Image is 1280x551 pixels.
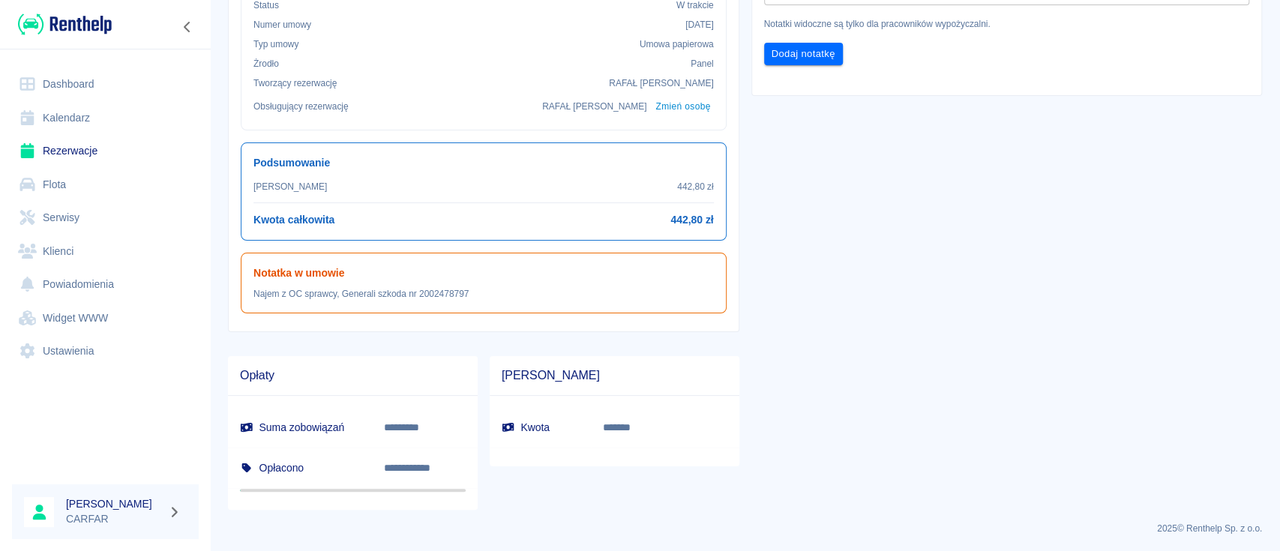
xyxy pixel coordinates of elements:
[677,180,713,193] p: 442,80 zł
[12,101,199,135] a: Kalendarz
[253,287,714,301] p: Najem z OC sprawcy, Generali szkoda nr 2002478797
[253,76,337,90] p: Tworzący rezerwację
[12,168,199,202] a: Flota
[12,301,199,335] a: Widget WWW
[240,460,360,475] h6: Opłacono
[66,496,162,511] h6: [PERSON_NAME]
[12,268,199,301] a: Powiadomienia
[12,235,199,268] a: Klienci
[253,18,311,31] p: Numer umowy
[502,420,579,435] h6: Kwota
[685,18,714,31] p: [DATE]
[240,420,360,435] h6: Suma zobowiązań
[253,37,298,51] p: Typ umowy
[176,17,199,37] button: Zwiń nawigację
[240,368,466,383] span: Opłaty
[253,155,714,171] h6: Podsumowanie
[253,57,279,70] p: Żrodło
[12,201,199,235] a: Serwisy
[253,212,334,228] h6: Kwota całkowita
[691,57,714,70] p: Panel
[12,12,112,37] a: Renthelp logo
[253,100,349,113] p: Obsługujący rezerwację
[12,67,199,101] a: Dashboard
[652,96,713,118] button: Zmień osobę
[502,368,727,383] span: [PERSON_NAME]
[253,180,327,193] p: [PERSON_NAME]
[12,134,199,168] a: Rezerwacje
[542,100,646,113] p: RAFAŁ [PERSON_NAME]
[670,212,713,228] h6: 442,80 zł
[18,12,112,37] img: Renthelp logo
[764,43,843,66] button: Dodaj notatkę
[253,265,714,281] h6: Notatka w umowie
[66,511,162,527] p: CARFAR
[240,489,466,492] span: Pozostało 442,80 zł do zapłaty
[228,522,1262,535] p: 2025 © Renthelp Sp. z o.o.
[640,37,714,51] p: Umowa papierowa
[764,17,1250,31] p: Notatki widoczne są tylko dla pracowników wypożyczalni.
[12,334,199,368] a: Ustawienia
[609,76,713,90] p: RAFAŁ [PERSON_NAME]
